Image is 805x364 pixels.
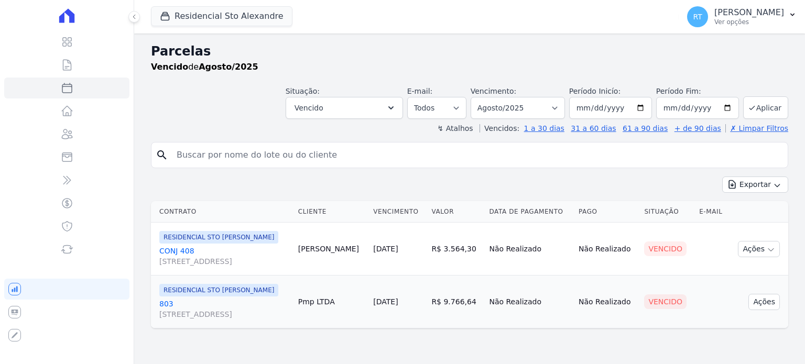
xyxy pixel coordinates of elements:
td: Não Realizado [574,223,640,275]
button: RT [PERSON_NAME] Ver opções [679,2,805,31]
td: Não Realizado [485,275,574,328]
div: Vencido [644,294,687,309]
th: Pago [574,201,640,223]
label: Vencimento: [471,87,516,95]
th: Valor [427,201,485,223]
td: R$ 3.564,30 [427,223,485,275]
span: [STREET_ADDRESS] [159,309,290,319]
span: RESIDENCIAL STO [PERSON_NAME] [159,284,278,296]
button: Aplicar [743,96,788,119]
label: Vencidos: [480,124,519,133]
strong: Agosto/2025 [199,62,258,72]
span: Vencido [295,102,323,114]
label: Período Fim: [656,86,739,97]
td: Não Realizado [574,275,640,328]
p: [PERSON_NAME] [714,7,784,18]
a: 31 a 60 dias [571,124,616,133]
label: ↯ Atalhos [437,124,473,133]
a: + de 90 dias [675,124,721,133]
a: 1 a 30 dias [524,124,564,133]
i: search [156,149,168,161]
td: Não Realizado [485,223,574,275]
button: Vencido [286,97,403,119]
a: 803[STREET_ADDRESS] [159,299,290,319]
a: [DATE] [373,297,398,306]
p: Ver opções [714,18,784,26]
label: Período Inicío: [569,87,621,95]
button: Ações [748,294,780,310]
span: [STREET_ADDRESS] [159,256,290,267]
th: Data de Pagamento [485,201,574,223]
th: Contrato [151,201,294,223]
button: Ações [738,241,780,257]
label: E-mail: [407,87,433,95]
a: CONJ 408[STREET_ADDRESS] [159,246,290,267]
input: Buscar por nome do lote ou do cliente [170,145,784,166]
a: ✗ Limpar Filtros [725,124,788,133]
th: Situação [640,201,695,223]
h2: Parcelas [151,42,788,61]
span: RT [693,13,702,20]
th: E-mail [695,201,729,223]
p: de [151,61,258,73]
td: Pmp LTDA [294,275,369,328]
strong: Vencido [151,62,188,72]
a: 61 a 90 dias [623,124,668,133]
label: Situação: [286,87,320,95]
td: R$ 9.766,64 [427,275,485,328]
div: Vencido [644,241,687,256]
button: Residencial Sto Alexandre [151,6,292,26]
button: Exportar [722,177,788,193]
span: RESIDENCIAL STO [PERSON_NAME] [159,231,278,244]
